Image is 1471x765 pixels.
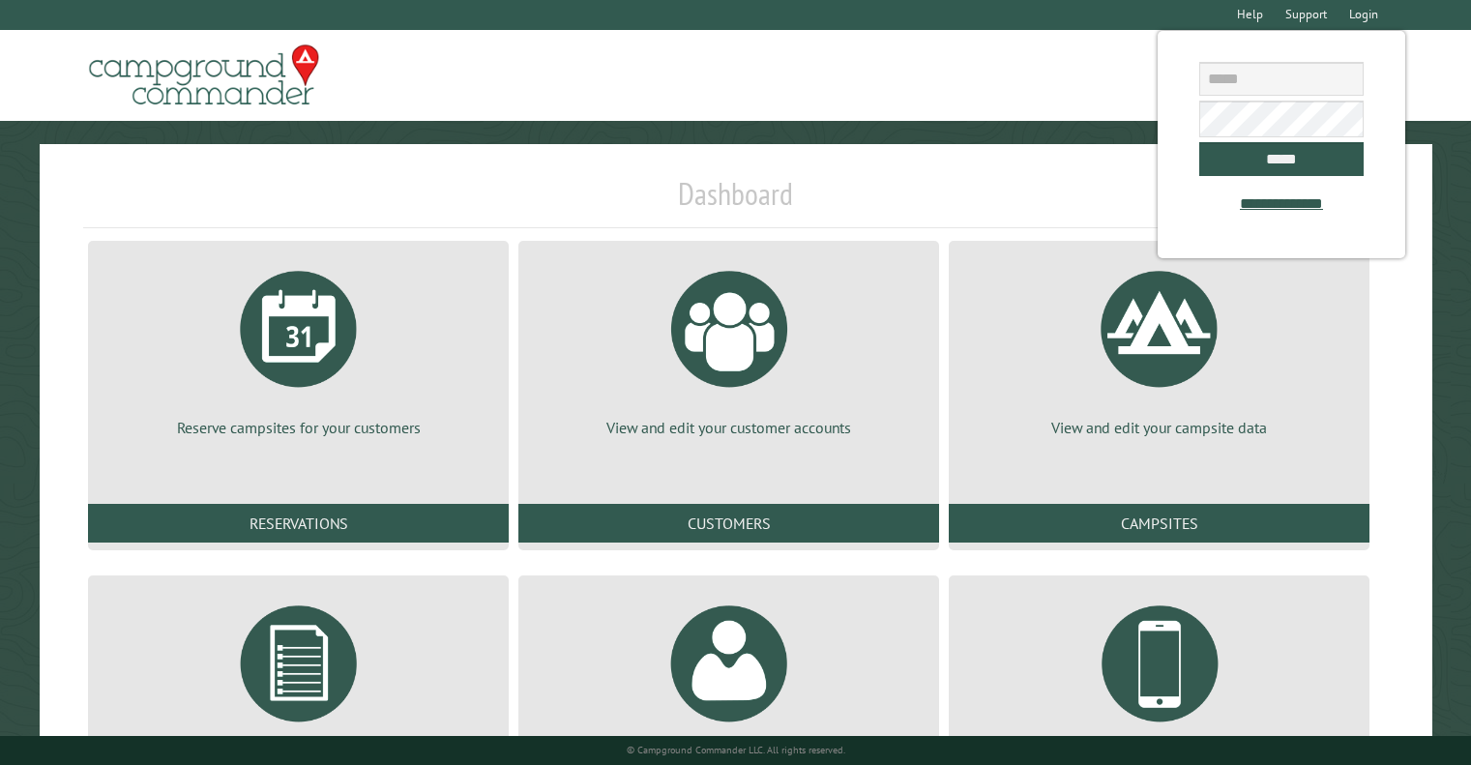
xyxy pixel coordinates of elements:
[949,504,1369,543] a: Campsites
[88,504,509,543] a: Reservations
[83,175,1388,228] h1: Dashboard
[972,256,1346,438] a: View and edit your campsite data
[972,417,1346,438] p: View and edit your campsite data
[542,256,916,438] a: View and edit your customer accounts
[111,417,485,438] p: Reserve campsites for your customers
[83,38,325,113] img: Campground Commander
[518,504,939,543] a: Customers
[627,744,845,756] small: © Campground Commander LLC. All rights reserved.
[111,256,485,438] a: Reserve campsites for your customers
[542,417,916,438] p: View and edit your customer accounts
